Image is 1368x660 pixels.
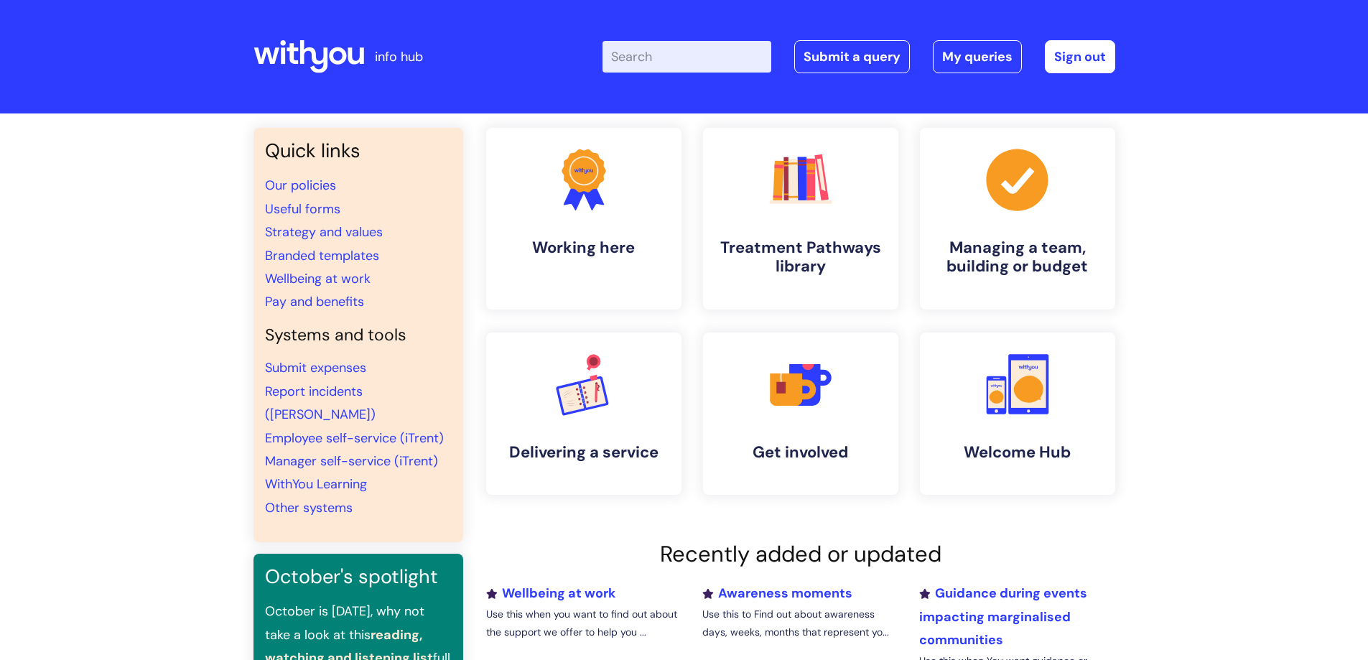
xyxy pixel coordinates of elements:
[919,585,1087,649] a: Guidance during events impacting marginalised communities
[486,605,681,641] p: Use this when you want to find out about the support we offer to help you ...
[265,475,367,493] a: WithYou Learning
[920,333,1115,495] a: Welcome Hub
[931,238,1104,276] h4: Managing a team, building or budget
[715,443,887,462] h4: Get involved
[265,139,452,162] h3: Quick links
[265,270,371,287] a: Wellbeing at work
[265,452,438,470] a: Manager self-service (iTrent)
[265,325,452,345] h4: Systems and tools
[265,177,336,194] a: Our policies
[715,238,887,276] h4: Treatment Pathways library
[602,40,1115,73] div: | -
[703,128,898,310] a: Treatment Pathways library
[265,293,364,310] a: Pay and benefits
[265,429,444,447] a: Employee self-service (iTrent)
[265,247,379,264] a: Branded templates
[703,333,898,495] a: Get involved
[265,200,340,218] a: Useful forms
[602,41,771,73] input: Search
[933,40,1022,73] a: My queries
[794,40,910,73] a: Submit a query
[265,565,452,588] h3: October's spotlight
[498,238,670,257] h4: Working here
[920,128,1115,310] a: Managing a team, building or budget
[265,499,353,516] a: Other systems
[486,541,1115,567] h2: Recently added or updated
[1045,40,1115,73] a: Sign out
[931,443,1104,462] h4: Welcome Hub
[702,585,852,602] a: Awareness moments
[702,605,898,641] p: Use this to Find out about awareness days, weeks, months that represent yo...
[375,45,423,68] p: info hub
[265,223,383,241] a: Strategy and values
[498,443,670,462] h4: Delivering a service
[486,128,681,310] a: Working here
[265,359,366,376] a: Submit expenses
[486,585,615,602] a: Wellbeing at work
[486,333,681,495] a: Delivering a service
[265,383,376,423] a: Report incidents ([PERSON_NAME])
